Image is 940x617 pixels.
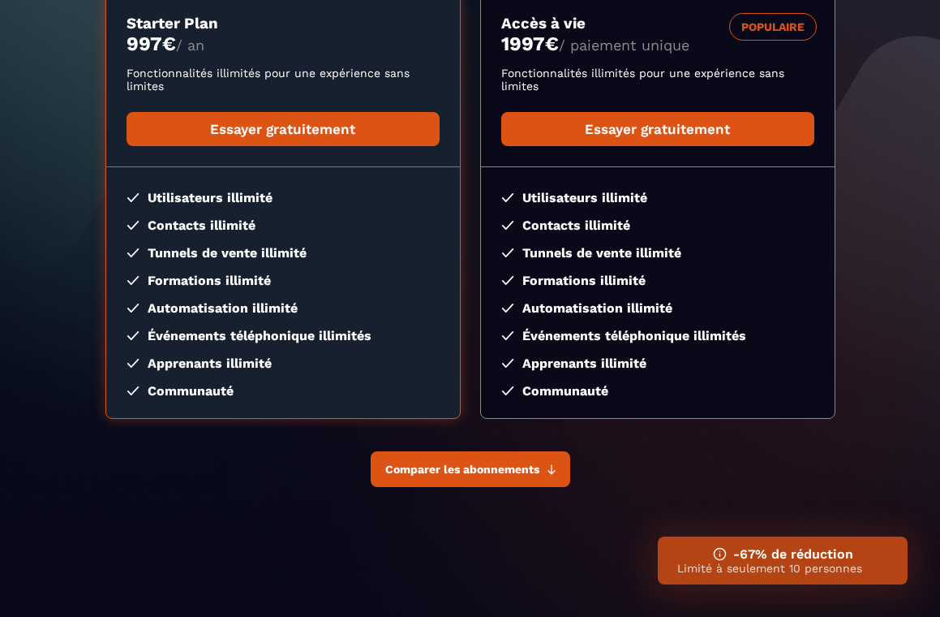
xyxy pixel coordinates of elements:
money: 1997 [501,32,559,55]
img: checked [501,386,514,395]
money: 997 [127,32,176,55]
li: Événements téléphonique illimités [127,328,440,343]
img: checked [501,331,514,340]
li: Utilisateurs illimité [501,190,814,205]
li: Utilisateurs illimité [127,190,440,205]
p: Limité à seulement 10 personnes [677,562,888,575]
img: checked [127,359,139,368]
img: checked [501,359,514,368]
a: Essayer gratuitement [501,112,814,146]
img: checked [501,276,514,285]
h3: Accès à vie [501,15,814,32]
li: Tunnels de vente illimité [501,245,814,261]
span: / an [176,37,204,54]
li: Tunnels de vente illimité [127,245,440,261]
span: Comparer les abonnements [385,463,539,476]
li: Apprenants illimité [501,356,814,371]
img: checked [127,248,139,257]
h3: Starter Plan [127,15,440,32]
div: POPULAIRE [729,13,817,41]
img: checked [127,221,139,230]
img: checked [127,193,139,202]
button: Comparer les abonnements [371,451,570,487]
li: Automatisation illimité [127,300,440,316]
img: checked [501,193,514,202]
li: Communauté [127,383,440,399]
img: checked [127,276,139,285]
span: / paiement unique [559,37,689,54]
img: checked [501,304,514,313]
li: Contacts illimité [127,218,440,233]
img: checked [501,221,514,230]
currency: € [545,32,559,55]
a: Essayer gratuitement [127,112,440,146]
p: Fonctionnalités illimités pour une expérience sans limites [501,67,814,93]
img: checked [501,248,514,257]
li: Communauté [501,383,814,399]
p: Fonctionnalités illimités pour une expérience sans limites [127,67,440,93]
img: ifno [713,547,727,561]
img: checked [127,331,139,340]
img: checked [127,386,139,395]
li: Contacts illimité [501,218,814,233]
li: Événements téléphonique illimités [501,328,814,343]
li: Apprenants illimité [127,356,440,371]
currency: € [162,32,176,55]
h3: -67% de réduction [677,546,888,562]
img: checked [127,304,139,313]
li: Formations illimité [127,273,440,288]
li: Formations illimité [501,273,814,288]
li: Automatisation illimité [501,300,814,316]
